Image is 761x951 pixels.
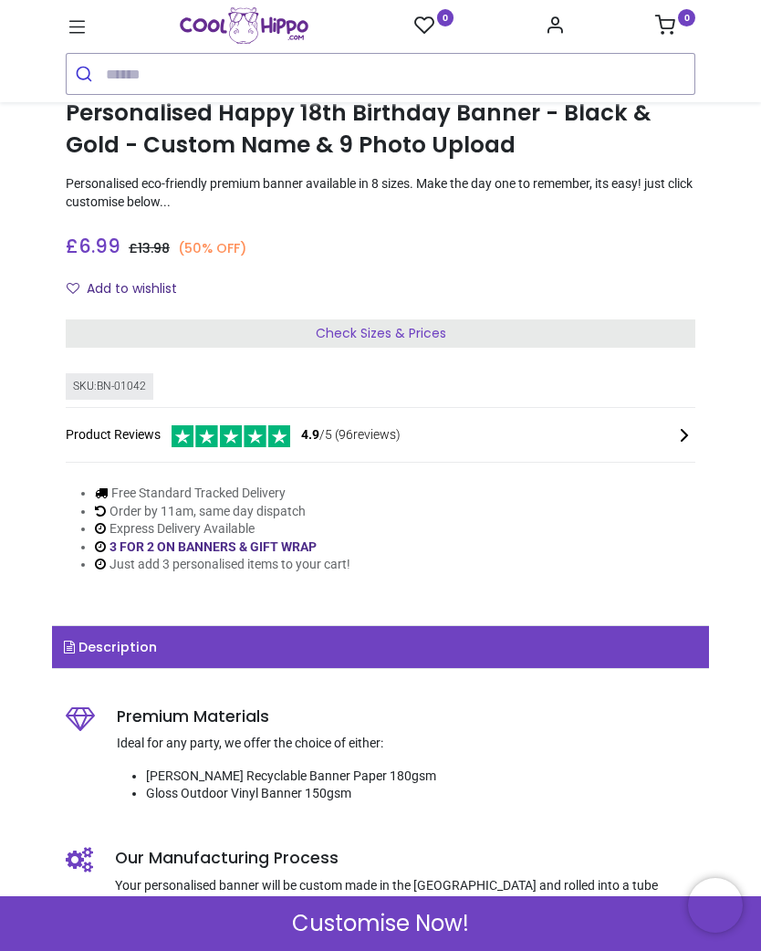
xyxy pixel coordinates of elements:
[414,15,454,37] a: 0
[117,735,695,753] p: Ideal for any party, we offer the choice of either:
[301,427,319,442] span: 4.9
[66,233,120,259] span: £
[178,239,246,257] small: (50% OFF)
[66,373,153,400] div: SKU: BN-01042
[545,20,565,35] a: Account Info
[115,877,695,913] p: Your personalised banner will be custom made in the [GEOGRAPHIC_DATA] and rolled into a tube ensu...
[95,503,350,521] li: Order by 11am, same day dispatch
[52,626,709,668] a: Description
[688,878,743,933] iframe: Brevo live chat
[316,324,446,342] span: Check Sizes & Prices
[67,54,106,94] button: Submit
[78,233,120,259] span: 6.99
[67,282,79,295] i: Add to wishlist
[66,274,193,305] button: Add to wishlistAdd to wishlist
[437,9,454,26] sup: 0
[146,785,695,803] li: Gloss Outdoor Vinyl Banner 150gsm
[180,7,308,44] img: Cool Hippo
[95,485,350,503] li: Free Standard Tracked Delivery
[115,847,695,870] h5: Our Manufacturing Process
[146,768,695,786] li: [PERSON_NAME] Recyclable Banner Paper 180gsm
[95,520,350,538] li: Express Delivery Available
[95,556,350,574] li: Just add 3 personalised items to your cart!
[66,98,695,161] h1: Personalised Happy 18th Birthday Banner - Black & Gold - Custom Name & 9 Photo Upload
[292,908,469,939] span: Customise Now!
[138,239,170,257] span: 13.98
[66,175,695,211] p: Personalised eco-friendly premium banner available in 8 sizes. Make the day one to remember, its ...
[117,705,695,728] h5: Premium Materials
[655,20,695,35] a: 0
[109,539,317,554] a: 3 FOR 2 ON BANNERS & GIFT WRAP
[180,7,308,44] a: Logo of Cool Hippo
[301,426,401,444] span: /5 ( 96 reviews)
[129,239,170,257] span: £
[678,9,695,26] sup: 0
[66,423,695,447] div: Product Reviews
